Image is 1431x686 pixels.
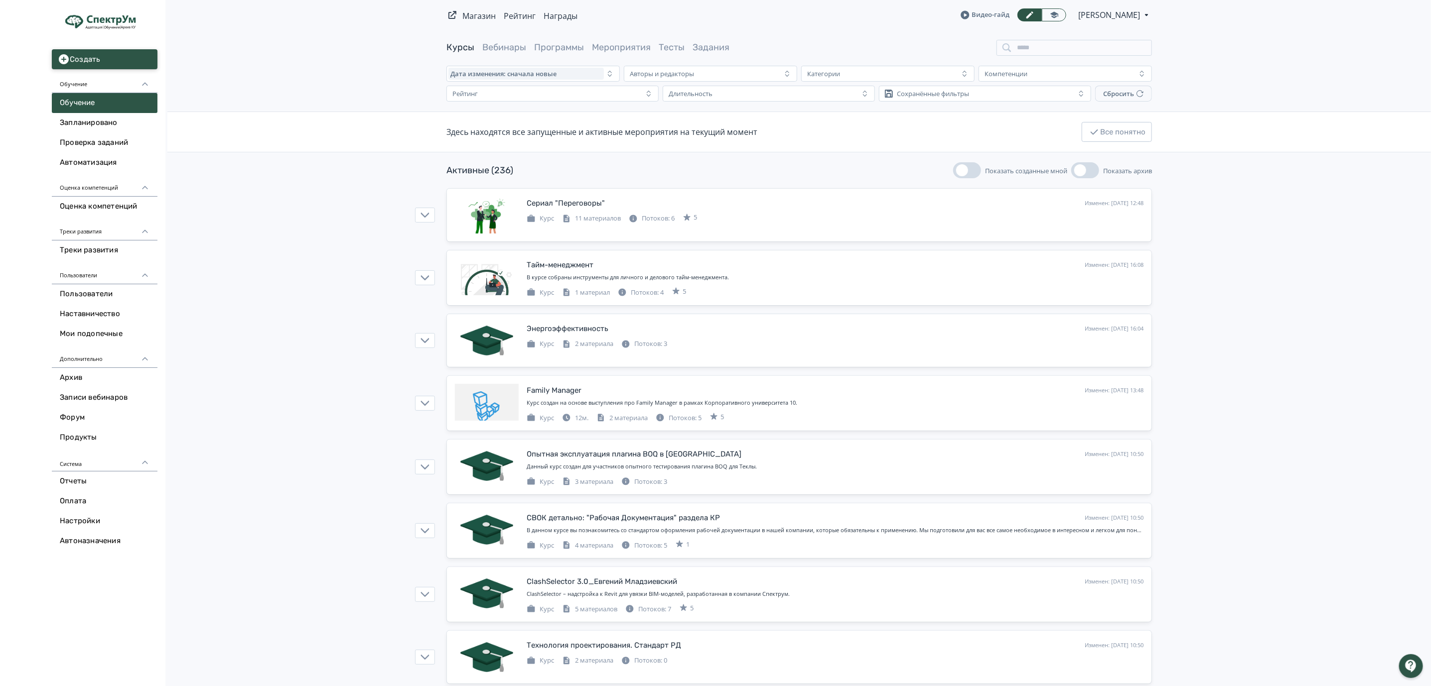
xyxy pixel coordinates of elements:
[686,540,690,550] span: 1
[52,260,157,284] div: Пользователи
[527,259,593,271] div: Тайм-менеджмент
[52,304,157,324] a: Наставничество
[52,284,157,304] a: Пользователи
[1085,386,1144,395] div: Изменен: [DATE] 13:48
[446,42,474,53] a: Курсы
[656,413,702,423] div: Потоков: 5
[562,541,613,551] div: 4 материала
[52,93,157,113] a: Обучение
[669,90,713,98] div: Длительность
[527,604,554,614] div: Курс
[575,413,588,422] span: 12м.
[446,66,620,82] button: Дата изменения: сначала новые
[52,428,157,448] a: Продукты
[52,113,157,133] a: Запланировано
[1085,325,1144,333] div: Изменен: [DATE] 16:04
[527,640,681,651] div: Технология проектирования. Стандарт РД
[979,66,1152,82] button: Компетенции
[52,471,157,491] a: Отчеты
[52,408,157,428] a: Форум
[1085,577,1144,586] div: Изменен: [DATE] 10:50
[879,86,1091,102] button: Сохранённые фильтры
[446,126,757,138] div: Здесь находятся все запущенные и активные мероприятия на текущий момент
[527,339,554,349] div: Курс
[621,339,667,349] div: Потоков: 3
[562,339,613,349] div: 2 материала
[1082,122,1152,142] button: Все понятно
[52,344,157,368] div: Дополнительно
[527,385,581,396] div: Family Manager
[52,240,157,260] a: Треки развития
[621,541,667,551] div: Потоков: 5
[527,413,554,423] div: Курс
[985,70,1027,78] div: Компетенции
[630,70,694,78] div: Авторы и редакторы
[562,288,610,298] div: 1 материал
[1085,450,1144,458] div: Изменен: [DATE] 10:50
[446,86,659,102] button: Рейтинг
[1085,261,1144,269] div: Изменен: [DATE] 16:08
[683,287,686,297] span: 5
[562,214,621,224] div: 11 материалов
[52,368,157,388] a: Архив
[1085,641,1144,650] div: Изменен: [DATE] 10:50
[450,70,557,78] span: Дата изменения: сначала новые
[659,42,685,53] a: Тесты
[527,214,554,224] div: Курс
[527,273,1144,282] div: В курсе собраны инструменты для личного и делового тайм-менеджмента.
[690,603,694,613] span: 5
[52,153,157,173] a: Автоматизация
[462,10,496,21] a: Магазин
[52,69,157,93] div: Обучение
[527,590,1144,598] div: ClashSelector – надстройка к Revit для увязки BIM-моделей, разработанная в компании Спектрум.
[801,66,975,82] button: Категории
[985,166,1067,175] span: Показать созданные мной
[52,511,157,531] a: Настройки
[446,164,513,177] div: Активные (236)
[52,324,157,344] a: Мои подопечные
[52,491,157,511] a: Оплата
[52,388,157,408] a: Записи вебинаров
[1042,8,1066,21] a: Переключиться в режим ученика
[618,288,664,298] div: Потоков: 4
[52,173,157,197] div: Оценка компетенций
[527,526,1144,535] div: В данном курсе вы познакомитесь со стандартом оформления рабочей документации в нашей компании, к...
[60,6,149,37] img: https://files.teachbase.ru/system/account/41985/logo/medium-73d3f38c71d61ff909ba1c1d567aa447.jpg
[534,42,584,53] a: Программы
[807,70,840,78] div: Категории
[527,512,720,524] div: СВОК детально: "Рабочая Документация" раздела КР
[52,133,157,153] a: Проверка заданий
[527,477,554,487] div: Курс
[527,576,677,587] div: ClashSelector 3.0_Евгений Младзиевский
[482,42,526,53] a: Вебинары
[527,323,608,335] div: Энергоэффективность
[527,656,554,666] div: Курс
[961,10,1009,20] a: Видео-гайд
[527,462,1144,471] div: Данный курс создан для участников опытного тестирования плагина BOQ для Теклы.
[52,217,157,240] div: Треки развития
[504,10,536,21] a: Рейтинг
[621,656,667,666] div: Потоков: 0
[694,213,697,223] span: 5
[629,214,675,224] div: Потоков: 6
[527,449,741,460] div: Опытная эксплуатация плагина BOQ в Tekla
[562,604,617,614] div: 5 материалов
[527,541,554,551] div: Курс
[1103,166,1152,175] span: Показать архив
[693,42,729,53] a: Задания
[1095,86,1152,102] button: Сбросить
[1085,199,1144,208] div: Изменен: [DATE] 12:48
[624,66,797,82] button: Авторы и редакторы
[52,531,157,551] a: Автоназначения
[897,90,969,98] div: Сохранённые фильтры
[52,448,157,471] div: Система
[621,477,667,487] div: Потоков: 3
[720,412,724,422] span: 5
[592,42,651,53] a: Мероприятия
[527,399,1144,407] div: Курс создан на основе выступления про Family Manager в рамках Корпоративного университета 10.
[562,477,613,487] div: 3 материала
[1078,9,1142,21] span: Юлия Александровна Низовцева
[452,90,478,98] div: Рейтинг
[52,49,157,69] button: Создать
[544,10,577,21] a: Награды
